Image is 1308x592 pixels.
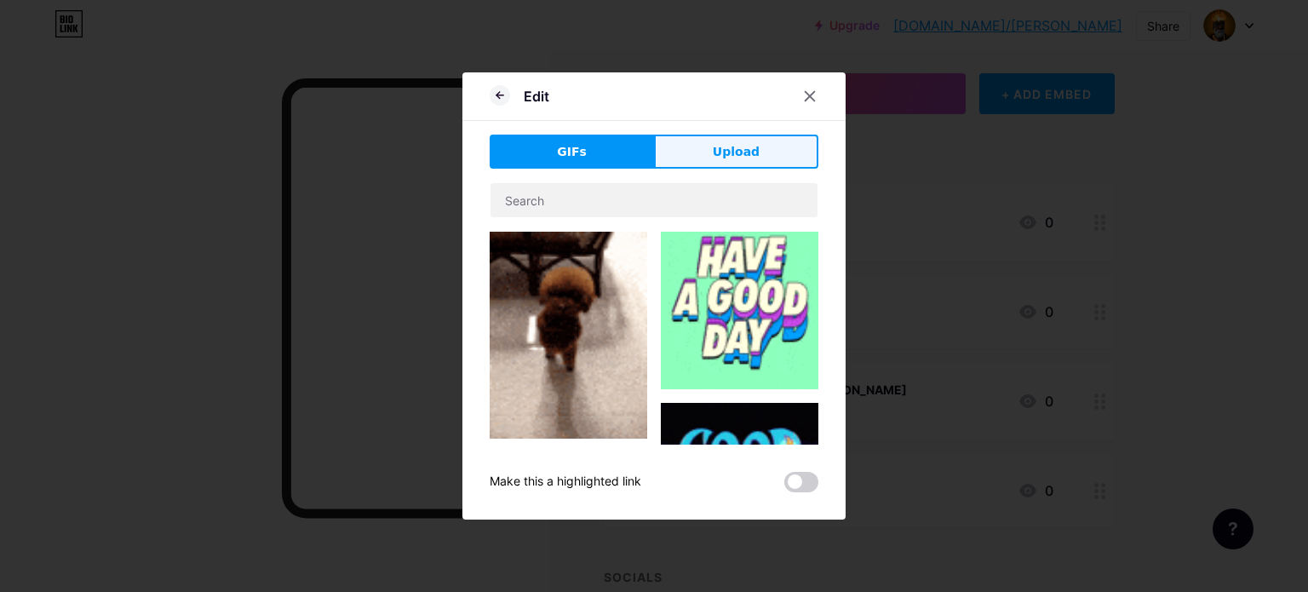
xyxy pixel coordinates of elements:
div: Edit [524,86,549,106]
span: Upload [713,143,760,161]
span: GIFs [557,143,587,161]
div: Make this a highlighted link [490,472,641,492]
button: GIFs [490,135,654,169]
img: Gihpy [490,232,647,439]
img: Gihpy [661,232,818,389]
button: Upload [654,135,818,169]
input: Search [490,183,817,217]
img: Gihpy [661,403,818,560]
